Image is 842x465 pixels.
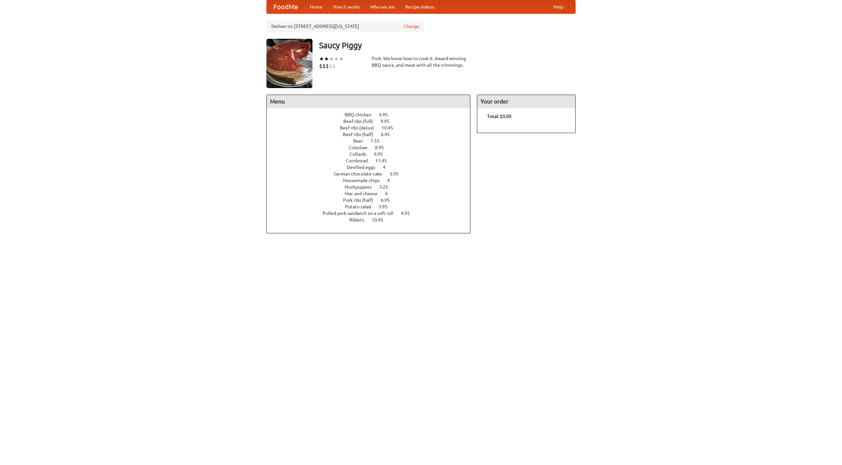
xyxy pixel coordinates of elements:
a: FoodMe [267,0,305,13]
span: 6 [385,191,394,196]
span: 6.45 [381,132,396,137]
a: Cornbread 11.45 [346,158,399,163]
span: 4 [387,178,396,183]
h4: Menu [267,95,470,108]
span: 3.95 [379,204,394,209]
div: Deliver to: [STREET_ADDRESS][US_STATE] [266,20,424,32]
a: Devilled eggs 4 [347,165,398,170]
a: Pork ribs (half) 6.95 [343,198,402,203]
a: Beer 7.55 [353,138,392,144]
a: Coleslaw 8.95 [349,145,396,150]
a: BBQ chicken 4.95 [345,112,400,117]
span: 5.95 [390,171,405,176]
a: Mac and cheese 6 [345,191,400,196]
a: Housemade chips 4 [343,178,402,183]
span: Hushpuppies [345,184,378,190]
span: Potato salad [345,204,378,209]
a: How it works [328,0,365,13]
h4: Your order [477,95,575,108]
span: German chocolate cake [334,171,389,176]
span: Cornbread [346,158,374,163]
li: $ [319,62,322,70]
a: German chocolate cake 5.95 [334,171,411,176]
li: $ [332,62,335,70]
a: Who we are [365,0,400,13]
span: Collards [350,151,373,157]
a: Beef ribs (half) 6.45 [343,132,402,137]
span: 3.25 [379,184,395,190]
a: Home [305,0,328,13]
a: Change [404,23,419,30]
span: 8.95 [375,145,390,150]
li: ★ [339,55,344,62]
div: Pork. We know how to cook it. Award-winning BBQ sauce, and meat with all the trimmings. [372,55,470,68]
span: 9.95 [374,151,389,157]
span: 7.55 [371,138,386,144]
a: Hushpuppies 3.25 [345,184,400,190]
span: 4 [383,165,392,170]
span: 6.95 [381,198,396,203]
li: ★ [319,55,324,62]
span: Beer [353,138,370,144]
span: Devilled eggs [347,165,382,170]
a: Beef ribs (full) 9.95 [343,119,402,124]
span: Beef ribs (half) [343,132,380,137]
h3: Saucy Piggy [319,39,576,52]
a: Potato salad 3.95 [345,204,400,209]
li: ★ [324,55,329,62]
span: Mac and cheese [345,191,384,196]
img: angular.jpg [266,39,312,88]
span: 10.45 [382,125,400,130]
li: ★ [329,55,334,62]
a: Pulled pork sandwich on a soft roll 4.95 [323,211,422,216]
b: Total: $0.00 [487,114,511,119]
span: Riblets [349,217,371,222]
li: $ [329,62,332,70]
a: Riblets 10.45 [349,217,395,222]
li: $ [322,62,326,70]
span: 9.95 [381,119,396,124]
li: ★ [334,55,339,62]
a: Collards 9.95 [350,151,395,157]
span: 4.95 [379,112,394,117]
a: Recipe videos [400,0,439,13]
span: Pork ribs (half) [343,198,380,203]
a: Help [548,0,569,13]
span: 4.95 [401,211,416,216]
span: Pulled pork sandwich on a soft roll [323,211,400,216]
span: Housemade chips [343,178,386,183]
span: Beef ribs (full) [343,119,380,124]
span: 11.45 [375,158,393,163]
li: $ [326,62,329,70]
a: Beef ribs (delux) 10.45 [340,125,405,130]
span: Beef ribs (delux) [340,125,381,130]
span: Coleslaw [349,145,374,150]
span: 10.45 [372,217,390,222]
span: BBQ chicken [345,112,378,117]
